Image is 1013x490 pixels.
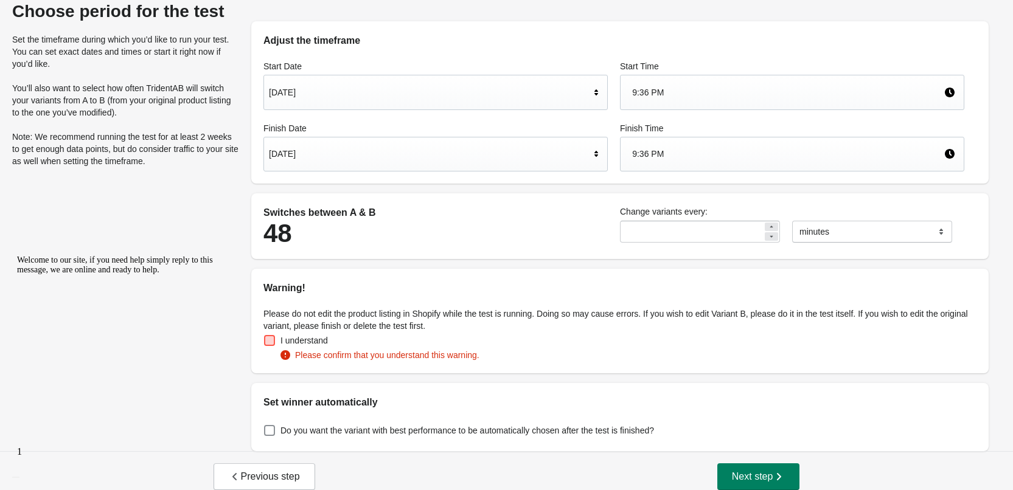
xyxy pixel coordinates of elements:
div: 48 [263,220,608,247]
span: Welcome to our site, if you need help simply reply to this message, we are online and ready to help. [5,5,201,24]
span: Next step [732,471,785,483]
div: Choose period for the test [12,2,239,21]
button: Previous step [214,463,315,490]
label: Finish Time [620,122,964,134]
h2: Warning! [263,281,976,295]
label: Change variants every: [620,205,964,218]
h2: Adjust the timeframe [263,33,976,48]
span: Previous step [229,471,300,483]
p: Note: We recommend running the test for at least 2 weeks to get enough data points, but do consid... [12,131,239,167]
span: I understand [280,334,328,347]
div: [DATE] [269,142,590,165]
label: Start Date [263,60,608,72]
p: You’ll also want to select how often TridentAB will switch your variants from A to B (from your o... [12,82,239,119]
div: 9:36 PM [632,81,944,104]
h2: Set winner automatically [263,395,976,410]
iframe: chat widget [12,441,51,478]
div: Please confirm that you understand this warning. [280,349,976,361]
div: [DATE] [269,81,590,104]
div: Switches between A & B [263,205,608,220]
span: Do you want the variant with best performance to be automatically chosen after the test is finished? [280,424,654,437]
button: Next step [717,463,800,490]
label: Start Time [620,60,964,72]
p: Set the timeframe during which you’d like to run your test. You can set exact dates and times or ... [12,33,239,70]
iframe: chat widget [12,250,231,435]
div: Welcome to our site, if you need help simply reply to this message, we are online and ready to help. [5,5,224,24]
p: Please do not edit the product listing in Shopify while the test is running. Doing so may cause e... [263,308,976,332]
label: Finish Date [263,122,608,134]
div: 9:36 PM [632,142,944,165]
